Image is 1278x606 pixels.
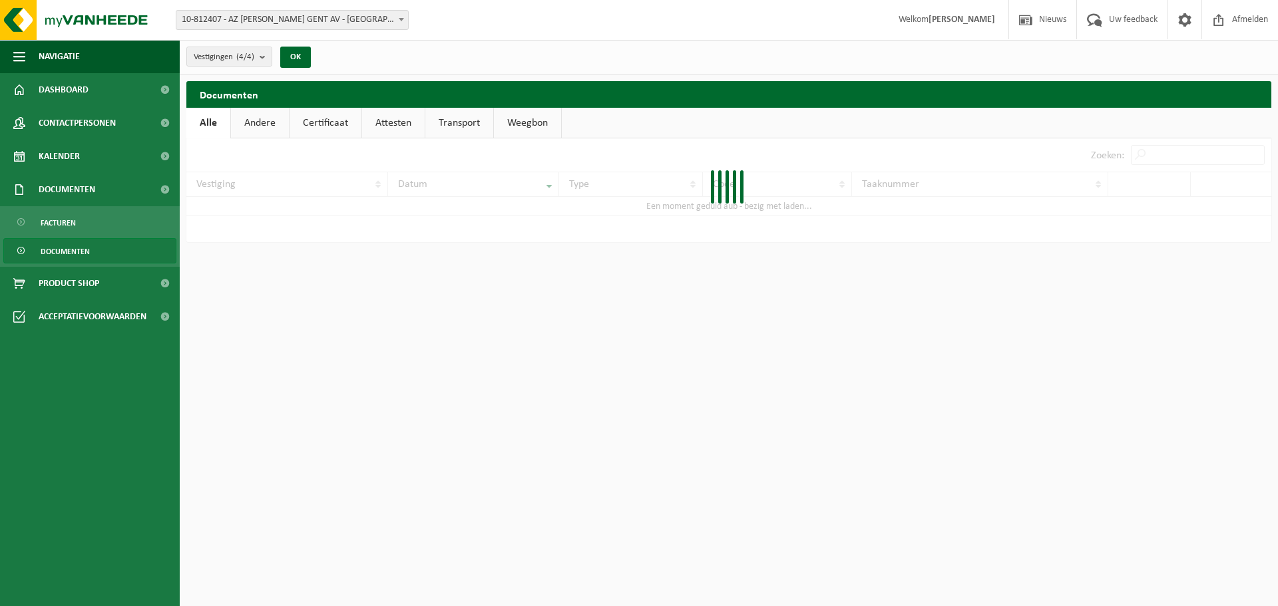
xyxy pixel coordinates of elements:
[3,238,176,263] a: Documenten
[494,108,561,138] a: Weegbon
[39,140,80,173] span: Kalender
[929,15,995,25] strong: [PERSON_NAME]
[41,210,76,235] span: Facturen
[39,106,116,140] span: Contactpersonen
[176,11,408,29] span: 10-812407 - AZ JAN PALFIJN GENT AV - GENT
[41,239,90,264] span: Documenten
[39,40,80,73] span: Navigatie
[186,47,272,67] button: Vestigingen(4/4)
[362,108,425,138] a: Attesten
[3,210,176,235] a: Facturen
[236,53,254,61] count: (4/4)
[176,10,409,30] span: 10-812407 - AZ JAN PALFIJN GENT AV - GENT
[425,108,493,138] a: Transport
[280,47,311,68] button: OK
[39,267,99,300] span: Product Shop
[194,47,254,67] span: Vestigingen
[39,73,89,106] span: Dashboard
[290,108,361,138] a: Certificaat
[39,300,146,333] span: Acceptatievoorwaarden
[39,173,95,206] span: Documenten
[186,108,230,138] a: Alle
[231,108,289,138] a: Andere
[186,81,1271,107] h2: Documenten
